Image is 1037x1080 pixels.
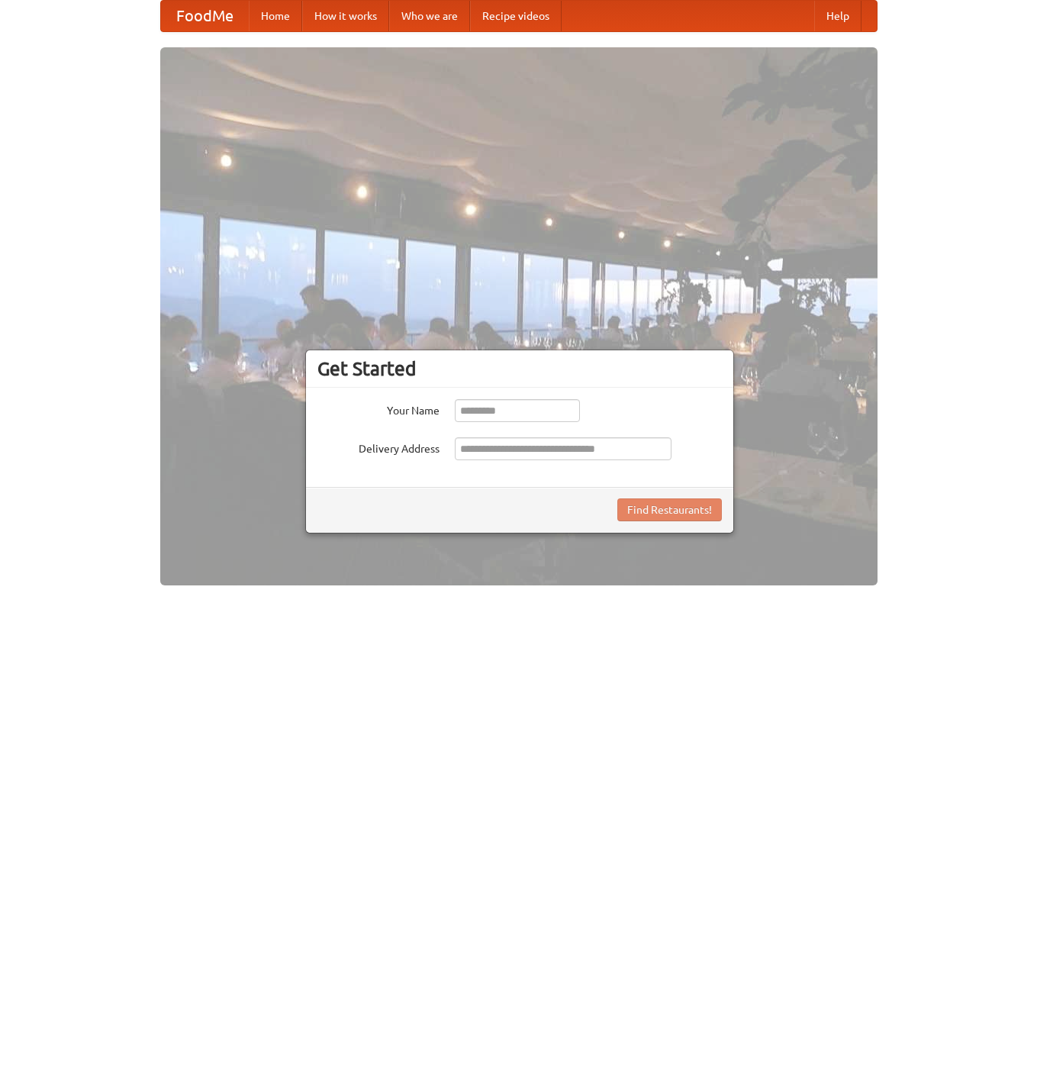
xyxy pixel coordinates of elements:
[317,399,440,418] label: Your Name
[470,1,562,31] a: Recipe videos
[249,1,302,31] a: Home
[161,1,249,31] a: FoodMe
[617,498,722,521] button: Find Restaurants!
[389,1,470,31] a: Who we are
[814,1,861,31] a: Help
[302,1,389,31] a: How it works
[317,357,722,380] h3: Get Started
[317,437,440,456] label: Delivery Address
